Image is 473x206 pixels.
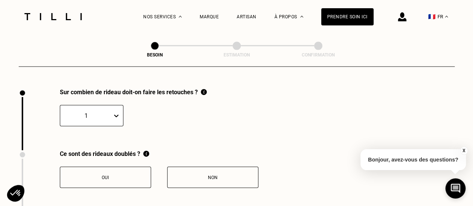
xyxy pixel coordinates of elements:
[171,175,254,180] div: Non
[60,167,151,188] button: Oui
[143,150,149,157] img: Qu'est ce qu'une doublure ?
[64,175,147,180] div: Oui
[22,13,85,20] img: Logo du service de couturière Tilli
[398,12,406,21] img: icône connexion
[281,52,356,58] div: Confirmation
[428,13,436,20] span: 🇫🇷
[200,14,219,19] a: Marque
[460,147,467,155] button: X
[237,14,257,19] a: Artisan
[117,52,192,58] div: Besoin
[60,89,207,96] div: Sur combien de rideau doit-on faire les retouches ?
[445,16,448,18] img: menu déroulant
[60,150,258,157] div: Ce sont des rideaux doublés ?
[179,16,182,18] img: Menu déroulant
[300,16,303,18] img: Menu déroulant à propos
[201,89,207,96] img: Comment compter le nombre de rideaux ?
[199,52,274,58] div: Estimation
[321,8,374,25] a: Prendre soin ici
[360,149,466,170] p: Bonjour, avez-vous des questions?
[167,167,258,188] button: Non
